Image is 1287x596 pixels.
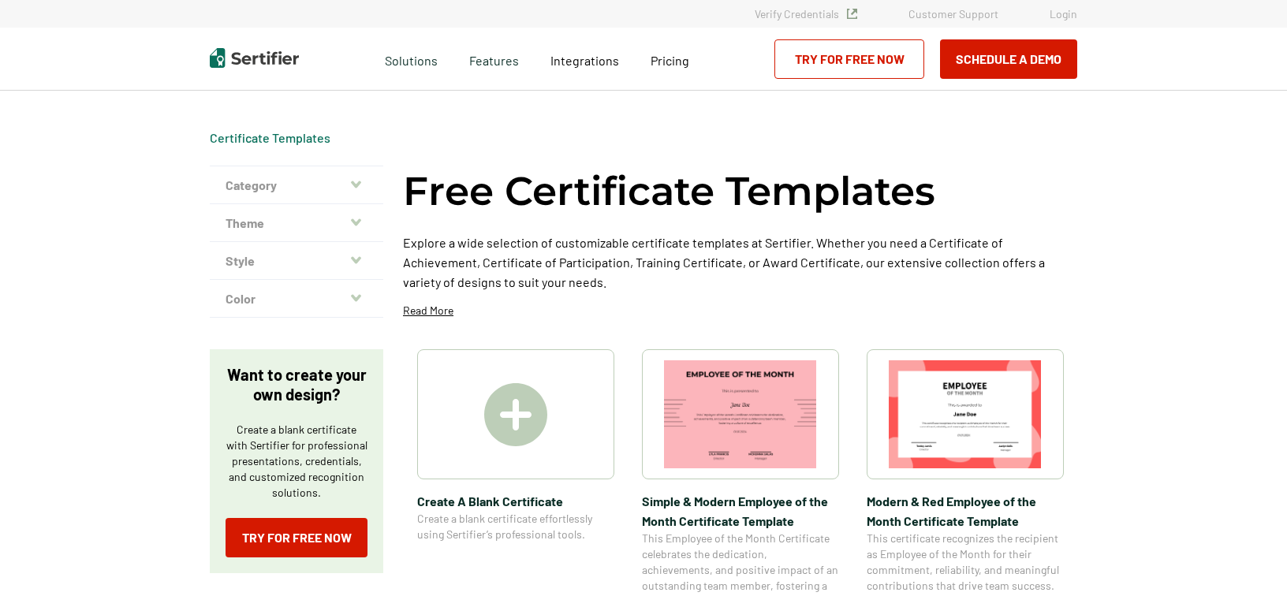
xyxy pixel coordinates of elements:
span: Certificate Templates [210,130,330,146]
img: Verified [847,9,857,19]
span: Pricing [651,53,689,68]
button: Theme [210,204,383,242]
p: Create a blank certificate with Sertifier for professional presentations, credentials, and custom... [226,422,367,501]
p: Explore a wide selection of customizable certificate templates at Sertifier. Whether you need a C... [403,233,1077,292]
span: Features [469,49,519,69]
span: Simple & Modern Employee of the Month Certificate Template [642,491,839,531]
a: Integrations [550,49,619,69]
a: Verify Credentials [755,7,857,20]
div: Breadcrumb [210,130,330,146]
h1: Free Certificate Templates [403,166,935,217]
span: Create A Blank Certificate [417,491,614,511]
button: Style [210,242,383,280]
img: Sertifier | Digital Credentialing Platform [210,48,299,68]
p: Read More [403,303,453,318]
button: Color [210,280,383,318]
a: Try for Free Now [774,39,924,79]
button: Category [210,166,383,204]
a: Certificate Templates [210,130,330,145]
span: Create a blank certificate effortlessly using Sertifier’s professional tools. [417,511,614,542]
span: Integrations [550,53,619,68]
span: Solutions [385,49,438,69]
a: Pricing [651,49,689,69]
a: Login [1050,7,1077,20]
span: Modern & Red Employee of the Month Certificate Template [867,491,1064,531]
img: Create A Blank Certificate [484,383,547,446]
a: Customer Support [908,7,998,20]
img: Modern & Red Employee of the Month Certificate Template [889,360,1042,468]
a: Try for Free Now [226,518,367,557]
p: Want to create your own design? [226,365,367,404]
span: This certificate recognizes the recipient as Employee of the Month for their commitment, reliabil... [867,531,1064,594]
img: Simple & Modern Employee of the Month Certificate Template [664,360,817,468]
